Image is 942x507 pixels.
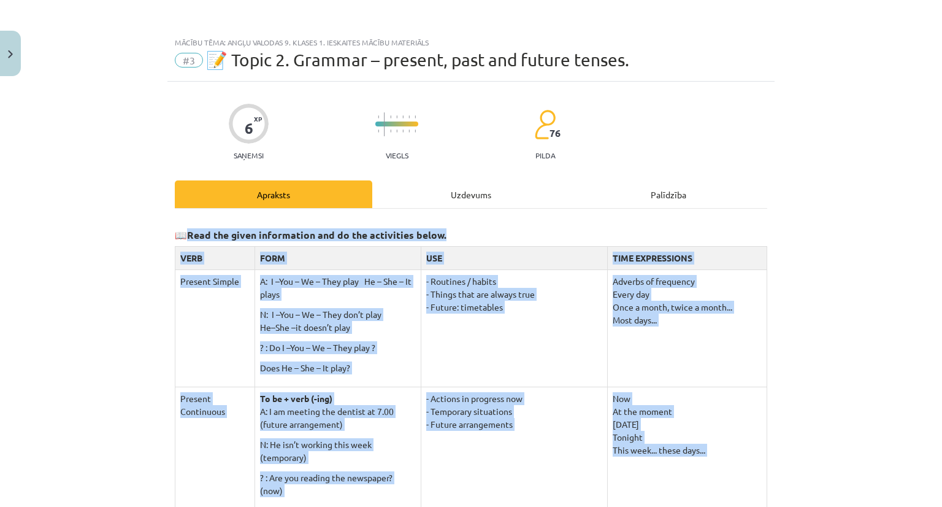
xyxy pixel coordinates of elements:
img: icon-short-line-57e1e144782c952c97e751825c79c345078a6d821885a25fce030b3d8c18986b.svg [408,130,410,133]
th: USE [421,246,607,269]
p: A: I –You – We – They play He – She – It plays [260,275,416,301]
p: Viegls [386,151,408,160]
td: Adverbs of frequency Every day Once a month, twice a month... Most days... [607,269,767,387]
img: students-c634bb4e5e11cddfef0936a35e636f08e4e9abd3cc4e673bd6f9a4125e45ecb1.svg [534,109,556,140]
img: icon-short-line-57e1e144782c952c97e751825c79c345078a6d821885a25fce030b3d8c18986b.svg [378,115,379,118]
p: ? : Do I –You – We – They play ? [260,341,416,354]
img: icon-short-line-57e1e144782c952c97e751825c79c345078a6d821885a25fce030b3d8c18986b.svg [390,115,391,118]
span: XP [254,115,262,122]
strong: Read the given information and do the activities below. [187,228,446,241]
span: 📝 Topic 2. Grammar – present, past and future tenses. [206,50,629,70]
th: VERB [175,246,255,269]
img: icon-short-line-57e1e144782c952c97e751825c79c345078a6d821885a25fce030b3d8c18986b.svg [396,115,397,118]
img: icon-short-line-57e1e144782c952c97e751825c79c345078a6d821885a25fce030b3d8c18986b.svg [390,130,391,133]
img: icon-short-line-57e1e144782c952c97e751825c79c345078a6d821885a25fce030b3d8c18986b.svg [378,130,379,133]
td: - Routines / habits - Things that are always true - Future: timetables [421,269,607,387]
td: Present Simple [175,269,255,387]
div: 6 [245,120,253,137]
p: ? : Are you reading the newspaper? (now) [260,471,416,497]
img: icon-short-line-57e1e144782c952c97e751825c79c345078a6d821885a25fce030b3d8c18986b.svg [415,130,416,133]
p: Does He – She – It play? [260,362,416,374]
img: icon-short-line-57e1e144782c952c97e751825c79c345078a6d821885a25fce030b3d8c18986b.svg [408,115,410,118]
div: Palīdzība [570,180,767,208]
span: 76 [549,128,561,139]
div: Uzdevums [372,180,570,208]
span: #3 [175,53,203,68]
p: N: He isn’t working this week (temporary) [260,438,416,464]
img: icon-close-lesson-0947bae3869378f0d4975bcd49f059093ad1ed9edebbc8119c70593378902aed.svg [8,50,13,58]
img: icon-short-line-57e1e144782c952c97e751825c79c345078a6d821885a25fce030b3d8c18986b.svg [415,115,416,118]
p: A: I am meeting the dentist at 7.00 (future arrangement) [260,405,416,431]
p: Saņemsi [229,151,269,160]
h3: 📖 [175,220,767,242]
img: icon-short-line-57e1e144782c952c97e751825c79c345078a6d821885a25fce030b3d8c18986b.svg [402,115,404,118]
p: pilda [535,151,555,160]
img: icon-long-line-d9ea69661e0d244f92f715978eff75569469978d946b2353a9bb055b3ed8787d.svg [384,112,385,136]
img: icon-short-line-57e1e144782c952c97e751825c79c345078a6d821885a25fce030b3d8c18986b.svg [396,130,397,133]
img: icon-short-line-57e1e144782c952c97e751825c79c345078a6d821885a25fce030b3d8c18986b.svg [402,130,404,133]
th: TIME EXPRESSIONS [607,246,767,269]
th: FORM [255,246,421,269]
b: To be + verb (-ing) [260,393,332,404]
div: Apraksts [175,180,372,208]
p: N: I –You – We – They don’t play He–She –it doesn’t play [260,308,416,334]
div: Mācību tēma: Angļu valodas 9. klases 1. ieskaites mācību materiāls [175,38,767,47]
